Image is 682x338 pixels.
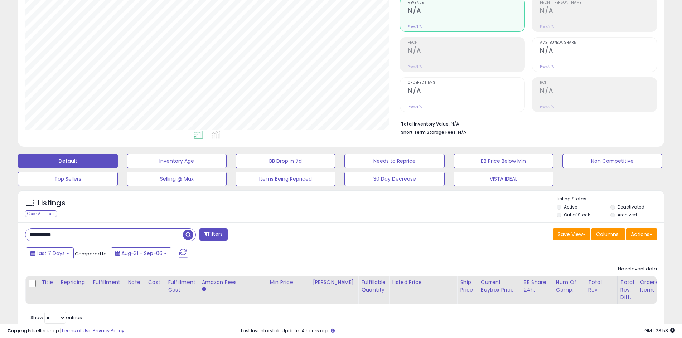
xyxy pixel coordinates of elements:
[408,1,524,5] span: Revenue
[236,172,335,186] button: Items Being Repriced
[236,154,335,168] button: BB Drop in 7d
[540,81,657,85] span: ROI
[540,87,657,97] h2: N/A
[93,279,122,286] div: Fulfillment
[401,121,450,127] b: Total Inventory Value:
[18,154,118,168] button: Default
[596,231,619,238] span: Columns
[127,172,227,186] button: Selling @ Max
[18,172,118,186] button: Top Sellers
[408,64,422,69] small: Prev: N/A
[127,154,227,168] button: Inventory Age
[557,196,664,202] p: Listing States:
[313,279,355,286] div: [PERSON_NAME]
[75,250,108,257] span: Compared to:
[128,279,142,286] div: Note
[7,328,124,334] div: seller snap | |
[460,279,474,294] div: Ship Price
[408,47,524,57] h2: N/A
[408,24,422,29] small: Prev: N/A
[344,172,444,186] button: 30 Day Decrease
[26,247,74,259] button: Last 7 Days
[121,250,163,257] span: Aug-31 - Sep-06
[344,154,444,168] button: Needs to Reprice
[199,228,227,241] button: Filters
[7,327,33,334] strong: Copyright
[540,47,657,57] h2: N/A
[556,279,582,294] div: Num of Comp.
[618,204,644,210] label: Deactivated
[588,279,614,294] div: Total Rev.
[408,104,422,109] small: Prev: N/A
[202,279,263,286] div: Amazon Fees
[540,41,657,45] span: Avg. Buybox Share
[564,204,577,210] label: Active
[644,327,675,334] span: 2025-09-14 23:58 GMT
[540,7,657,16] h2: N/A
[626,228,657,240] button: Actions
[540,64,554,69] small: Prev: N/A
[401,119,652,128] li: N/A
[61,279,87,286] div: Repricing
[38,198,66,208] h5: Listings
[640,279,666,294] div: Ordered Items
[564,212,590,218] label: Out of Stock
[270,279,306,286] div: Min Price
[111,247,171,259] button: Aug-31 - Sep-06
[562,154,662,168] button: Non Competitive
[408,7,524,16] h2: N/A
[30,314,82,321] span: Show: entries
[540,24,554,29] small: Prev: N/A
[42,279,54,286] div: Title
[540,1,657,5] span: Profit [PERSON_NAME]
[241,328,675,334] div: Last InventoryLab Update: 4 hours ago.
[408,41,524,45] span: Profit
[61,327,92,334] a: Terms of Use
[458,129,466,136] span: N/A
[401,129,457,135] b: Short Term Storage Fees:
[392,279,454,286] div: Listed Price
[618,212,637,218] label: Archived
[202,286,206,293] small: Amazon Fees.
[361,279,386,294] div: Fulfillable Quantity
[25,210,57,217] div: Clear All Filters
[454,172,553,186] button: VISTA IDEAL
[37,250,65,257] span: Last 7 Days
[481,279,518,294] div: Current Buybox Price
[618,266,657,273] div: No relevant data
[620,279,634,301] div: Total Rev. Diff.
[148,279,162,286] div: Cost
[408,81,524,85] span: Ordered Items
[524,279,550,294] div: BB Share 24h.
[553,228,590,240] button: Save View
[540,104,554,109] small: Prev: N/A
[93,327,124,334] a: Privacy Policy
[454,154,553,168] button: BB Price Below Min
[591,228,625,240] button: Columns
[168,279,195,294] div: Fulfillment Cost
[408,87,524,97] h2: N/A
